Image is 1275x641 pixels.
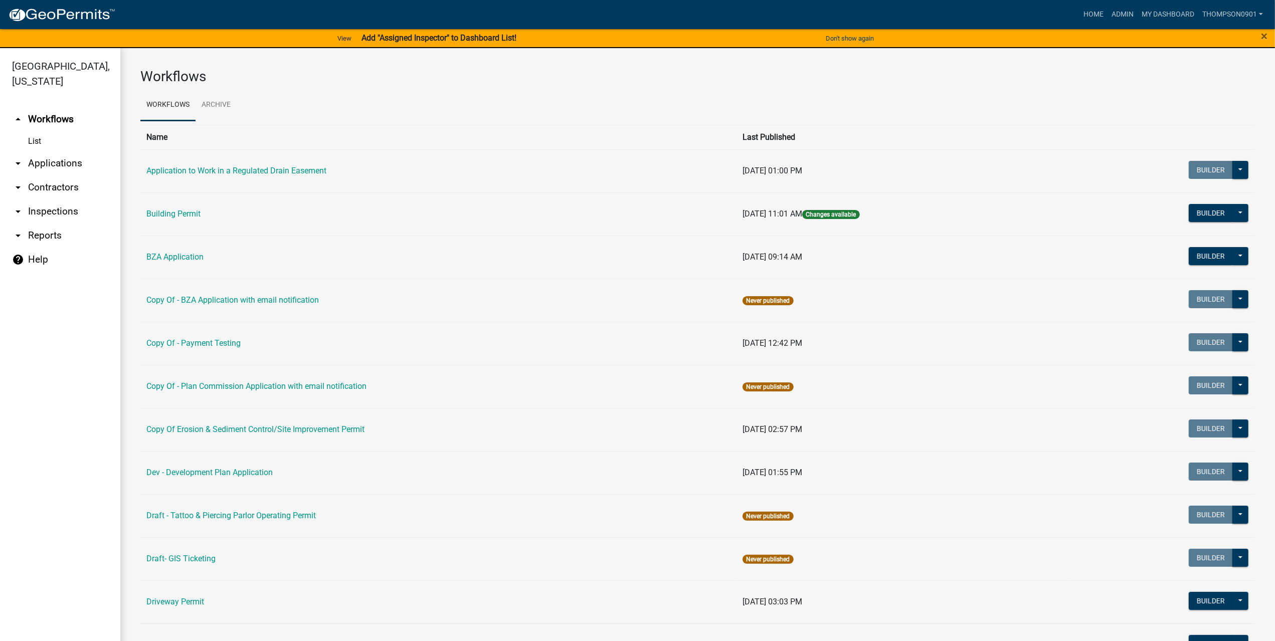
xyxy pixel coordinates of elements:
[1189,463,1233,481] button: Builder
[146,468,273,477] a: Dev - Development Plan Application
[743,424,802,434] span: [DATE] 02:57 PM
[333,30,355,47] a: View
[12,230,24,242] i: arrow_drop_down
[743,597,802,606] span: [DATE] 03:03 PM
[12,157,24,169] i: arrow_drop_down
[146,295,319,305] a: Copy Of - BZA Application with email notification
[146,381,367,391] a: Copy Of - Plan Commission Application with email notification
[1189,247,1233,265] button: Builder
[743,252,802,262] span: [DATE] 09:14 AM
[743,338,802,348] span: [DATE] 12:42 PM
[146,338,241,348] a: Copy Of - Payment Testing
[146,252,204,262] a: BZA Application
[146,597,204,606] a: Driveway Permit
[1189,549,1233,567] button: Builder
[1189,161,1233,179] button: Builder
[196,89,237,121] a: Archive
[743,468,802,477] span: [DATE] 01:55 PM
[140,125,737,149] th: Name
[146,209,201,219] a: Building Permit
[743,209,802,219] span: [DATE] 11:01 AM
[1108,5,1138,24] a: Admin
[146,166,326,175] a: Application to Work in a Regulated Drain Easement
[743,555,793,564] span: Never published
[743,382,793,391] span: Never published
[1189,333,1233,351] button: Builder
[12,113,24,125] i: arrow_drop_up
[1079,5,1108,24] a: Home
[146,424,365,434] a: Copy Of Erosion & Sediment Control/Site Improvement Permit
[361,33,516,43] strong: Add "Assigned Inspector" to Dashboard List!
[1189,376,1233,394] button: Builder
[146,554,216,563] a: Draft- GIS Ticketing
[1198,5,1267,24] a: thompson0901
[140,68,1255,85] h3: Workflows
[12,205,24,218] i: arrow_drop_down
[737,125,1068,149] th: Last Published
[12,254,24,266] i: help
[1261,30,1267,42] button: Close
[822,30,878,47] button: Don't show again
[1189,204,1233,222] button: Builder
[1189,419,1233,438] button: Builder
[140,89,196,121] a: Workflows
[1189,592,1233,610] button: Builder
[1189,506,1233,524] button: Builder
[12,181,24,193] i: arrow_drop_down
[1138,5,1198,24] a: My Dashboard
[743,512,793,521] span: Never published
[146,511,316,520] a: Draft - Tattoo & Piercing Parlor Operating Permit
[743,166,802,175] span: [DATE] 01:00 PM
[802,210,859,219] span: Changes available
[1261,29,1267,43] span: ×
[743,296,793,305] span: Never published
[1189,290,1233,308] button: Builder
